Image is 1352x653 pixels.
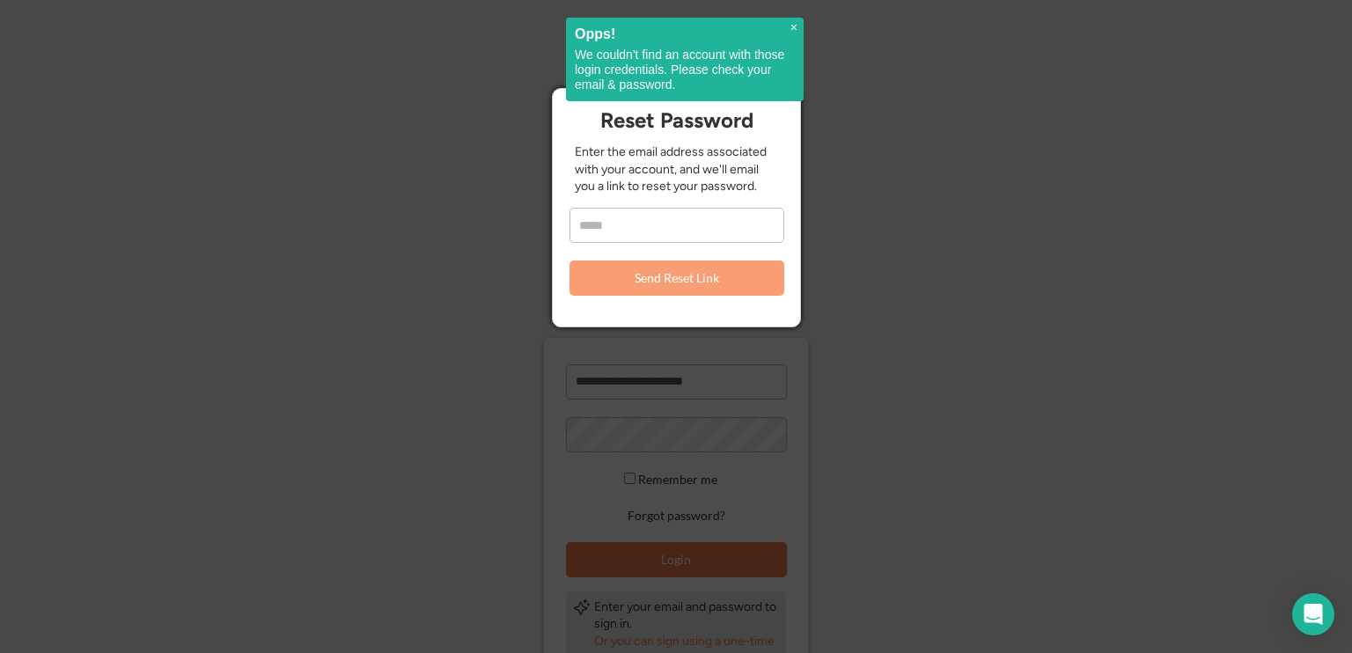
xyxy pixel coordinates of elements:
button: Send Reset Link [569,260,784,296]
div: Enter the email address associated with your account, and we'll email you a link to reset your pa... [575,143,780,195]
h2: Opps! [575,26,795,41]
div: Reset Password [589,108,766,133]
span: × [790,20,797,35]
p: We couldn't find an account with those login credentials. Please check your email & password. [575,48,795,92]
div: Open Intercom Messenger [1292,593,1334,635]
